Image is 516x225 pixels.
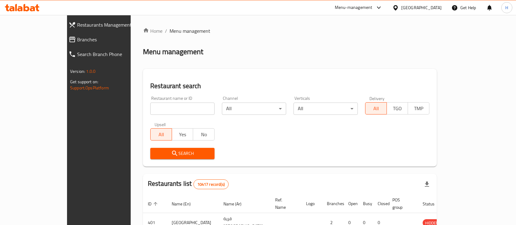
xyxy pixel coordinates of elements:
[174,130,191,139] span: Yes
[223,200,249,208] span: Name (Ar)
[150,81,429,91] h2: Restaurant search
[196,130,212,139] span: No
[389,104,406,113] span: TGO
[401,4,442,11] div: [GEOGRAPHIC_DATA]
[148,179,229,189] h2: Restaurants list
[193,128,215,141] button: No
[301,194,322,213] th: Logo
[505,4,508,11] span: H
[392,196,410,211] span: POS group
[150,148,215,159] button: Search
[150,103,215,115] input: Search for restaurant name or ID..
[420,177,434,192] div: Export file
[368,104,384,113] span: All
[410,104,427,113] span: TMP
[70,84,109,92] a: Support.OpsPlatform
[172,128,193,141] button: Yes
[322,194,343,213] th: Branches
[170,27,210,35] span: Menu management
[165,27,167,35] li: /
[150,128,172,141] button: All
[155,122,166,126] label: Upsell
[373,194,387,213] th: Closed
[172,200,199,208] span: Name (En)
[64,47,153,62] a: Search Branch Phone
[358,194,373,213] th: Busy
[148,200,159,208] span: ID
[77,36,148,43] span: Branches
[70,67,85,75] span: Version:
[222,103,286,115] div: All
[86,67,95,75] span: 1.0.0
[77,21,148,28] span: Restaurants Management
[275,196,294,211] span: Ref. Name
[365,102,387,114] button: All
[70,78,98,86] span: Get support on:
[193,179,229,189] div: Total records count
[408,102,429,114] button: TMP
[64,17,153,32] a: Restaurants Management
[153,130,170,139] span: All
[143,27,437,35] nav: breadcrumb
[194,182,228,187] span: 10417 record(s)
[64,32,153,47] a: Branches
[143,47,203,57] h2: Menu management
[387,102,408,114] button: TGO
[335,4,372,11] div: Menu-management
[423,200,443,208] span: Status
[343,194,358,213] th: Open
[77,51,148,58] span: Search Branch Phone
[155,150,210,157] span: Search
[294,103,358,115] div: All
[369,96,385,100] label: Delivery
